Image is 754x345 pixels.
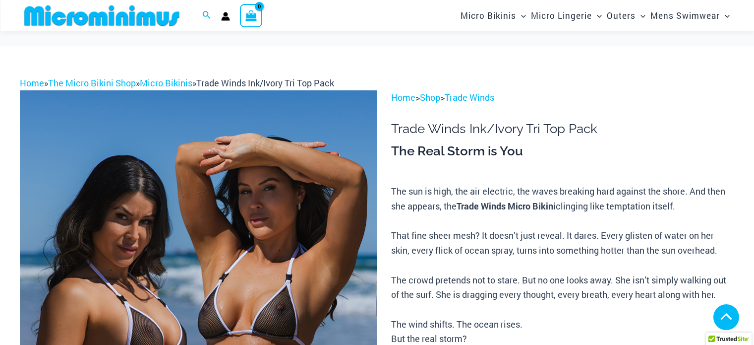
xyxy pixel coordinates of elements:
h3: The Real Storm is You [391,143,734,160]
a: OutersMenu ToggleMenu Toggle [604,3,648,28]
span: Menu Toggle [516,3,526,28]
b: Trade Winds Micro Bikini [457,200,556,212]
nav: Site Navigation [457,1,734,30]
span: Mens Swimwear [650,3,720,28]
a: View Shopping Cart, empty [240,4,263,27]
span: Micro Lingerie [531,3,592,28]
a: Micro LingerieMenu ToggleMenu Toggle [528,3,604,28]
span: Trade Winds Ink/Ivory Tri Top Pack [196,77,334,89]
a: Micro BikinisMenu ToggleMenu Toggle [458,3,528,28]
a: Account icon link [221,12,230,21]
span: Menu Toggle [592,3,602,28]
img: MM SHOP LOGO FLAT [20,4,183,27]
a: Mens SwimwearMenu ToggleMenu Toggle [648,3,732,28]
a: The Micro Bikini Shop [48,77,136,89]
a: Trade Winds [445,91,494,103]
a: Shop [420,91,440,103]
span: Outers [607,3,636,28]
span: Menu Toggle [720,3,730,28]
h1: Trade Winds Ink/Ivory Tri Top Pack [391,121,734,137]
span: Menu Toggle [636,3,645,28]
a: Search icon link [202,9,211,22]
span: » » » [20,77,334,89]
span: Micro Bikinis [461,3,516,28]
a: Home [20,77,44,89]
a: Home [391,91,415,103]
p: > > [391,90,734,105]
a: Micro Bikinis [140,77,192,89]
